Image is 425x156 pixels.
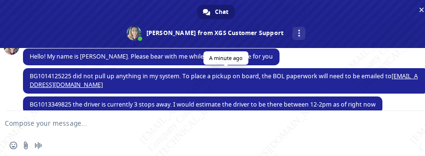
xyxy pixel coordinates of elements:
[30,52,273,60] span: Hello! My name is [PERSON_NAME]. Please bear with me while I check on these for you
[30,100,376,108] span: BG1013349825 the driver is currently 3 stops away. I would estimate the driver to be there betwee...
[30,72,418,89] span: BG1014125225 did not pull up anything in my system. To place a pickup on board, the BOL paperwork...
[215,5,228,19] span: Chat
[34,142,42,149] span: Audio message
[5,119,397,128] textarea: Compose your message...
[197,5,235,19] div: Chat
[10,142,17,149] span: Insert an emoji
[292,27,305,40] div: More channels
[22,142,30,149] span: Send a file
[30,72,418,89] a: [EMAIL_ADDRESS][DOMAIN_NAME]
